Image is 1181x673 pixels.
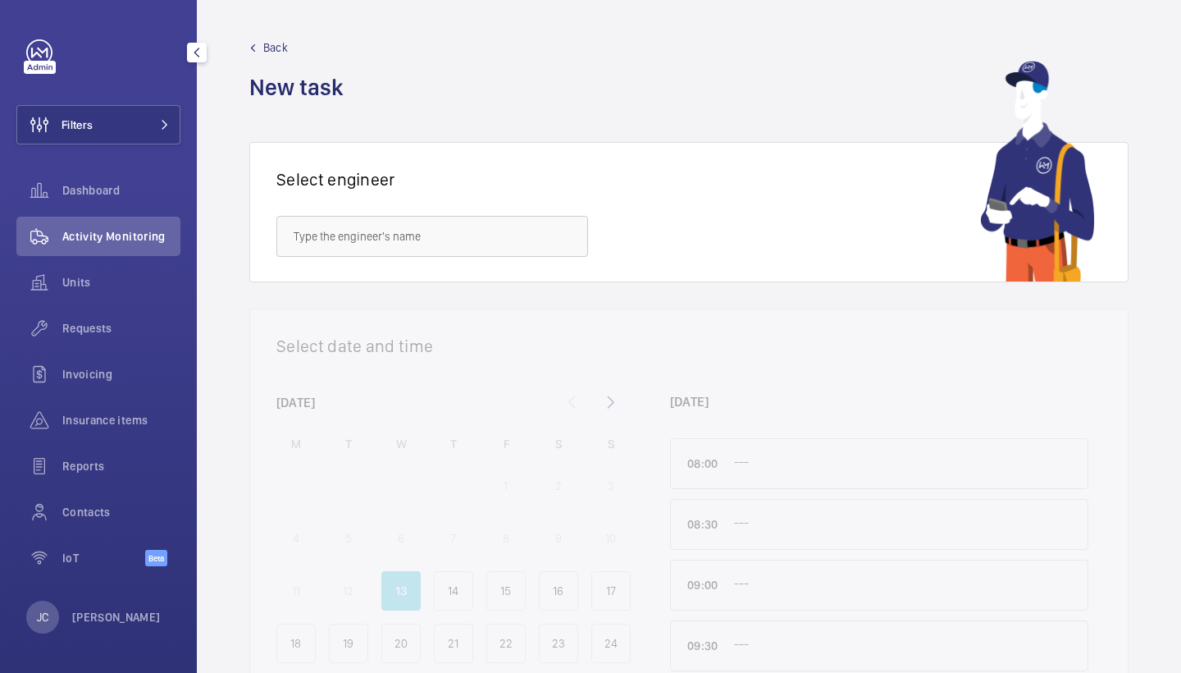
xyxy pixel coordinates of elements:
span: Beta [145,550,167,566]
span: IoT [62,550,145,566]
input: Type the engineer's name [276,216,588,257]
span: Invoicing [62,366,180,382]
span: Dashboard [62,182,180,199]
span: Units [62,274,180,291]
span: Reports [62,458,180,474]
span: Insurance items [62,412,180,428]
img: mechanic using app [980,61,1095,282]
span: Activity Monitoring [62,228,180,245]
h1: Select engineer [276,169,395,190]
span: Back [263,39,288,56]
p: JC [37,609,48,625]
h1: New task [249,72,353,103]
p: [PERSON_NAME] [72,609,161,625]
span: Requests [62,320,180,336]
span: Filters [62,117,93,133]
button: Filters [16,105,180,144]
span: Contacts [62,504,180,520]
